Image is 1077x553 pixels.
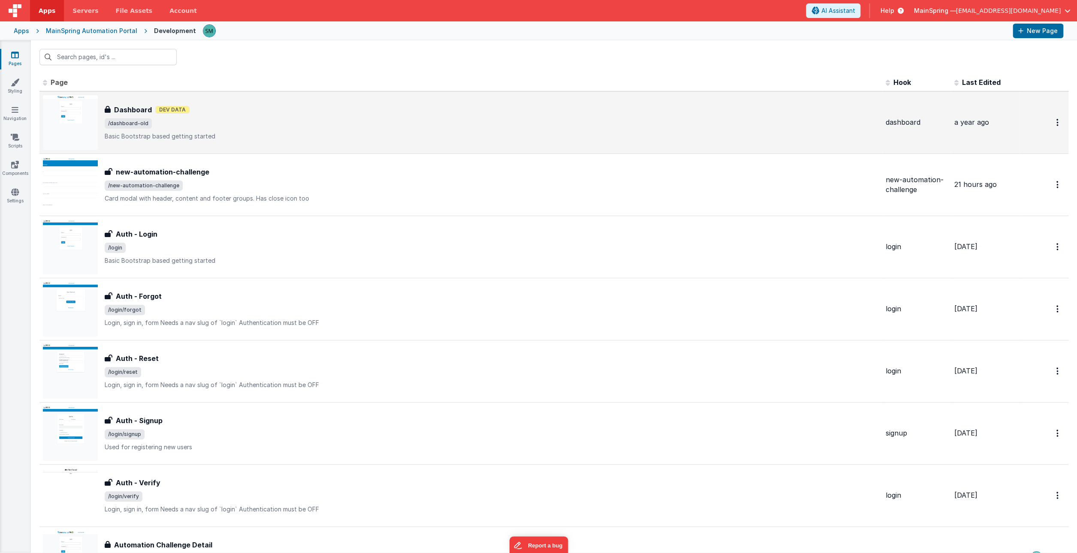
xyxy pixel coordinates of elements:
[105,491,142,502] span: /login/verify
[954,242,977,251] span: [DATE]
[886,117,947,127] div: dashboard
[821,6,855,15] span: AI Assistant
[1051,300,1065,318] button: Options
[956,6,1061,15] span: [EMAIL_ADDRESS][DOMAIN_NAME]
[1051,176,1065,193] button: Options
[880,6,894,15] span: Help
[1051,114,1065,131] button: Options
[39,6,55,15] span: Apps
[116,478,160,488] h3: Auth - Verify
[1051,238,1065,255] button: Options
[886,175,947,195] div: new-automation-challenge
[116,6,153,15] span: File Assets
[116,167,209,177] h3: new-automation-challenge
[962,78,1001,87] span: Last Edited
[116,291,162,301] h3: Auth - Forgot
[105,319,879,327] p: Login, sign in, form Needs a nav slug of `login` Authentication must be OFF
[155,106,190,114] span: Dev Data
[116,353,159,364] h3: Auth - Reset
[203,25,215,37] img: 55b272ae619a3f78e890b6ad35d9ec76
[105,367,141,377] span: /login/reset
[105,194,879,203] p: Card modal with header, content and footer groups. Has close icon too
[806,3,860,18] button: AI Assistant
[1013,24,1063,38] button: New Page
[954,367,977,375] span: [DATE]
[114,105,152,115] h3: Dashboard
[46,27,137,35] div: MainSpring Automation Portal
[954,491,977,499] span: [DATE]
[954,180,997,189] span: 21 hours ago
[1051,424,1065,442] button: Options
[886,242,947,252] div: login
[39,49,177,65] input: Search pages, id's ...
[154,27,196,35] div: Development
[14,27,29,35] div: Apps
[51,78,68,87] span: Page
[116,415,163,426] h3: Auth - Signup
[886,304,947,314] div: login
[954,118,989,126] span: a year ago
[105,505,879,514] p: Login, sign in, form Needs a nav slug of `login` Authentication must be OFF
[1051,362,1065,380] button: Options
[954,429,977,437] span: [DATE]
[886,366,947,376] div: login
[105,256,879,265] p: Basic Bootstrap based getting started
[914,6,956,15] span: MainSpring —
[954,304,977,313] span: [DATE]
[1051,487,1065,504] button: Options
[914,6,1070,15] button: MainSpring — [EMAIL_ADDRESS][DOMAIN_NAME]
[886,428,947,438] div: signup
[105,180,183,191] span: /new-automation-challenge
[886,490,947,500] div: login
[105,381,879,389] p: Login, sign in, form Needs a nav slug of `login` Authentication must be OFF
[116,229,157,239] h3: Auth - Login
[105,305,145,315] span: /login/forgot
[72,6,98,15] span: Servers
[893,78,911,87] span: Hook
[105,429,145,439] span: /login/signup
[105,118,152,129] span: /dashboard-old
[114,540,212,550] h3: Automation Challenge Detail
[105,443,879,451] p: Used for registering new users
[105,243,126,253] span: /login
[105,132,879,141] p: Basic Bootstrap based getting started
